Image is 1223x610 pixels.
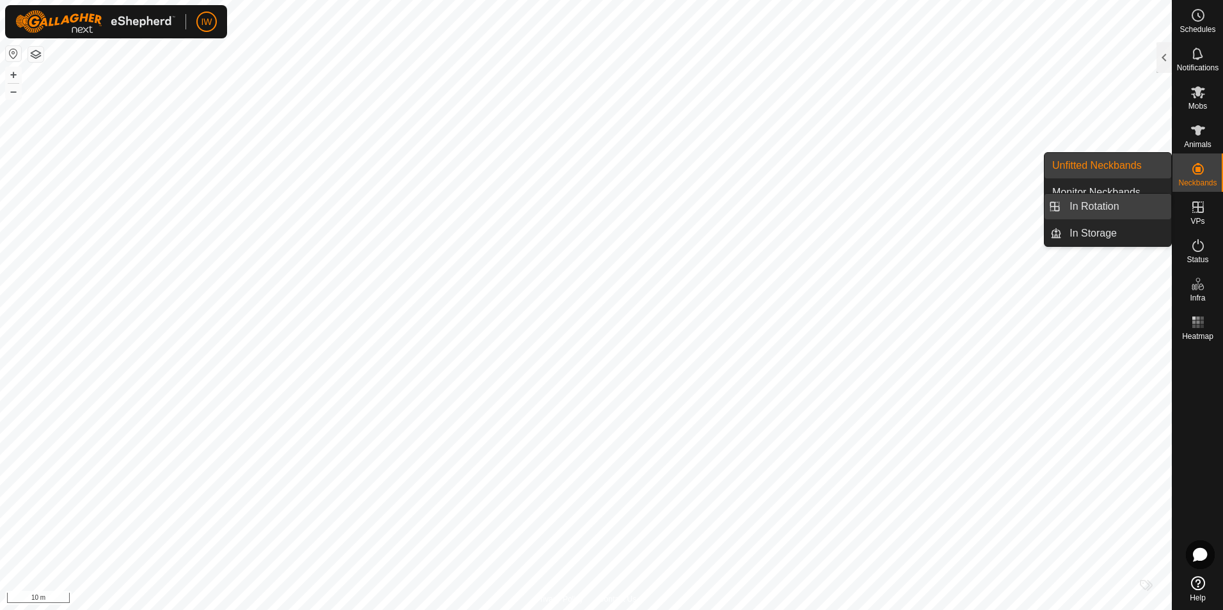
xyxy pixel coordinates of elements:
span: Monitor Neckbands [1052,185,1140,200]
span: Mobs [1188,102,1207,110]
a: In Rotation [1062,194,1171,219]
a: Help [1172,571,1223,607]
span: Heatmap [1182,332,1213,340]
span: In Storage [1069,226,1117,241]
li: In Rotation [1045,194,1171,219]
img: Gallagher Logo [15,10,175,33]
span: Unfitted Neckbands [1052,158,1142,173]
button: + [6,67,21,82]
span: IW [201,15,212,29]
a: Privacy Policy [535,593,583,605]
span: Infra [1190,294,1205,302]
span: Notifications [1177,64,1219,72]
span: Schedules [1180,26,1215,33]
li: In Storage [1045,221,1171,246]
button: Map Layers [28,47,43,62]
a: Contact Us [599,593,636,605]
span: Neckbands [1178,179,1217,187]
span: VPs [1190,217,1204,225]
span: Animals [1184,141,1211,148]
a: In Storage [1062,221,1171,246]
span: Help [1190,594,1206,602]
button: Reset Map [6,46,21,61]
a: Unfitted Neckbands [1045,153,1171,178]
button: – [6,84,21,99]
span: In Rotation [1069,199,1119,214]
span: Status [1187,256,1208,263]
a: Monitor Neckbands [1045,180,1171,205]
